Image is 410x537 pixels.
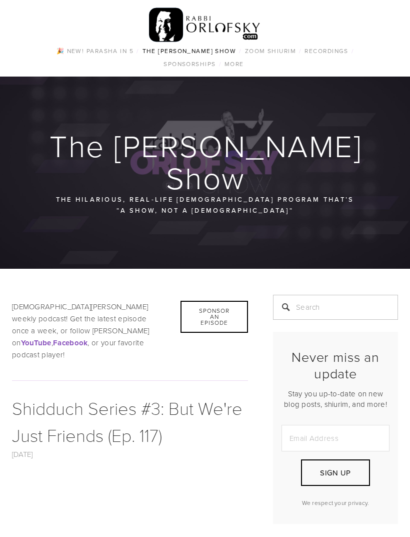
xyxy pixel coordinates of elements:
[180,301,248,333] div: Sponsor an Episode
[53,337,87,348] a: Facebook
[149,6,260,45] img: RabbiOrlofsky.com
[136,47,139,55] span: /
[53,45,136,58] a: 🎉 NEW! Parasha in 5
[239,47,241,55] span: /
[221,58,247,71] a: More
[299,47,301,55] span: /
[320,467,350,478] span: Sign Up
[12,449,33,459] a: [DATE]
[273,295,398,320] input: Search
[12,301,248,361] p: [DEMOGRAPHIC_DATA][PERSON_NAME] weekly podcast! Get the latest episode once a week, or follow [PE...
[50,194,359,216] p: The hilarious, real-life [DEMOGRAPHIC_DATA] program that’s “a show, not a [DEMOGRAPHIC_DATA]“
[242,45,299,58] a: Zoom Shiurim
[281,425,389,451] input: Email Address
[21,337,51,348] a: YouTube
[160,58,218,71] a: Sponsorships
[139,45,239,58] a: The [PERSON_NAME] Show
[12,395,242,447] a: Shidduch Series #3: But We're Just Friends (Ep. 117)
[281,349,389,381] h2: Never miss an update
[351,47,354,55] span: /
[219,60,221,68] span: /
[301,459,370,486] button: Sign Up
[281,388,389,409] p: Stay you up-to-date on new blog posts, shiurim, and more!
[281,498,389,507] p: We respect your privacy.
[301,45,351,58] a: Recordings
[12,130,399,194] h1: The [PERSON_NAME] Show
